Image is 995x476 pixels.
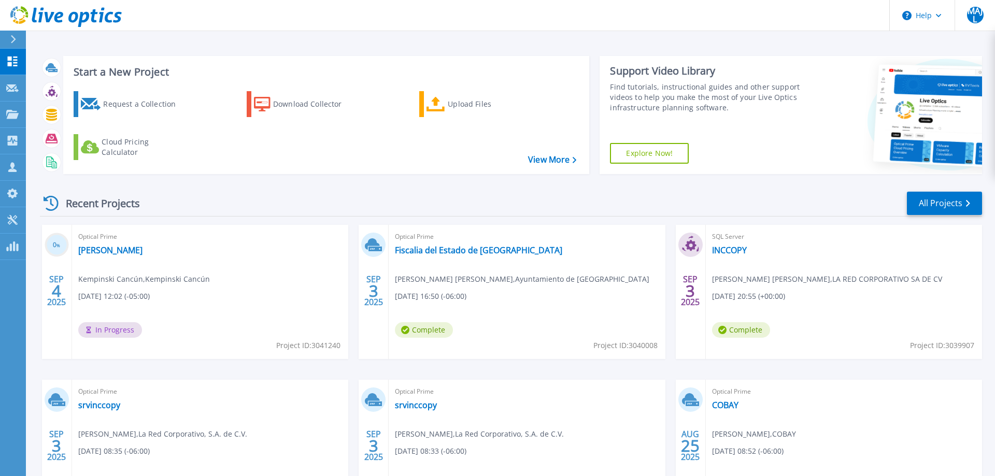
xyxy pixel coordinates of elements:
[364,272,383,310] div: SEP 2025
[47,272,66,310] div: SEP 2025
[103,94,186,114] div: Request a Collection
[910,340,974,351] span: Project ID: 3039907
[369,286,378,295] span: 3
[395,291,466,302] span: [DATE] 16:50 (-06:00)
[52,441,61,450] span: 3
[712,428,796,440] span: [PERSON_NAME] , COBAY
[712,445,784,457] span: [DATE] 08:52 (-06:00)
[395,273,649,285] span: [PERSON_NAME] [PERSON_NAME] , Ayuntamiento de [GEOGRAPHIC_DATA]
[610,82,805,113] div: Find tutorials, instructional guides and other support videos to help you make the most of your L...
[967,7,984,23] span: MAJL
[78,231,342,242] span: Optical Prime
[907,192,982,215] a: All Projects
[395,231,659,242] span: Optical Prime
[74,134,189,160] a: Cloud Pricing Calculator
[56,242,60,248] span: %
[395,445,466,457] span: [DATE] 08:33 (-06:00)
[712,322,770,338] span: Complete
[395,386,659,397] span: Optical Prime
[610,64,805,78] div: Support Video Library
[47,427,66,465] div: SEP 2025
[686,286,695,295] span: 3
[78,245,143,255] a: [PERSON_NAME]
[273,94,356,114] div: Download Collector
[712,291,785,302] span: [DATE] 20:55 (+00:00)
[74,66,576,78] h3: Start a New Project
[448,94,531,114] div: Upload Files
[419,91,535,117] a: Upload Files
[610,143,689,164] a: Explore Now!
[712,400,738,410] a: COBAY
[712,245,747,255] a: INCCOPY
[395,400,437,410] a: srvinccopy
[369,441,378,450] span: 3
[247,91,362,117] a: Download Collector
[40,191,154,216] div: Recent Projects
[78,291,150,302] span: [DATE] 12:02 (-05:00)
[712,231,976,242] span: SQL Server
[78,400,120,410] a: srvinccopy
[680,272,700,310] div: SEP 2025
[276,340,340,351] span: Project ID: 3041240
[712,386,976,397] span: Optical Prime
[102,137,184,157] div: Cloud Pricing Calculator
[78,386,342,397] span: Optical Prime
[395,322,453,338] span: Complete
[78,428,247,440] span: [PERSON_NAME] , La Red Corporativo, S.A. de C.V.
[395,245,562,255] a: Fiscalia del Estado de [GEOGRAPHIC_DATA]
[74,91,189,117] a: Request a Collection
[680,427,700,465] div: AUG 2025
[593,340,658,351] span: Project ID: 3040008
[78,273,210,285] span: Kempinski Cancún , Kempinski Cancún
[364,427,383,465] div: SEP 2025
[681,441,700,450] span: 25
[395,428,564,440] span: [PERSON_NAME] , La Red Corporativo, S.A. de C.V.
[78,322,142,338] span: In Progress
[45,239,69,251] h3: 0
[712,273,942,285] span: [PERSON_NAME] [PERSON_NAME] , LA RED CORPORATIVO SA DE CV
[52,286,61,295] span: 4
[528,155,576,165] a: View More
[78,445,150,457] span: [DATE] 08:35 (-06:00)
